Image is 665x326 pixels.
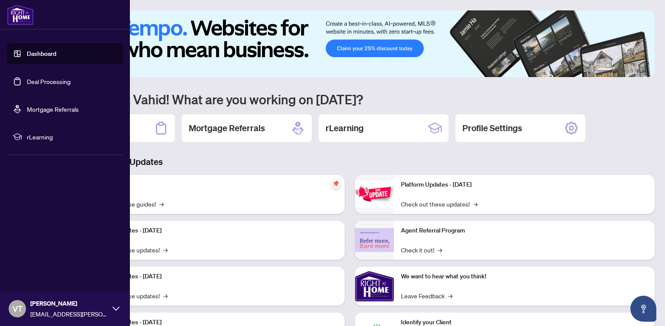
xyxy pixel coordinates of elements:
[473,199,478,209] span: →
[642,68,646,72] button: 6
[615,68,618,72] button: 2
[355,181,394,208] img: Platform Updates - June 23, 2025
[401,199,478,209] a: Check out these updates!→
[27,77,71,85] a: Deal Processing
[45,10,655,77] img: Slide 0
[7,4,34,25] img: logo
[438,245,442,255] span: →
[355,267,394,306] img: We want to hear what you think!
[331,178,341,189] span: pushpin
[448,291,452,300] span: →
[13,303,23,315] span: VT
[401,180,648,190] p: Platform Updates - [DATE]
[91,180,338,190] p: Self-Help
[27,132,117,142] span: rLearning
[401,272,648,281] p: We want to hear what you think!
[189,122,265,134] h2: Mortgage Referrals
[355,228,394,252] img: Agent Referral Program
[163,291,168,300] span: →
[629,68,632,72] button: 4
[91,272,338,281] p: Platform Updates - [DATE]
[401,245,442,255] a: Check it out!→
[27,105,79,113] a: Mortgage Referrals
[30,309,108,319] span: [EMAIL_ADDRESS][PERSON_NAME][DOMAIN_NAME]
[27,50,56,58] a: Dashboard
[462,122,522,134] h2: Profile Settings
[159,199,164,209] span: →
[45,156,655,168] h3: Brokerage & Industry Updates
[636,68,639,72] button: 5
[326,122,364,134] h2: rLearning
[630,296,656,322] button: Open asap
[401,226,648,236] p: Agent Referral Program
[30,299,108,308] span: [PERSON_NAME]
[597,68,611,72] button: 1
[45,91,655,107] h1: Welcome back Vahid! What are you working on [DATE]?
[91,226,338,236] p: Platform Updates - [DATE]
[401,291,452,300] a: Leave Feedback→
[622,68,625,72] button: 3
[163,245,168,255] span: →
